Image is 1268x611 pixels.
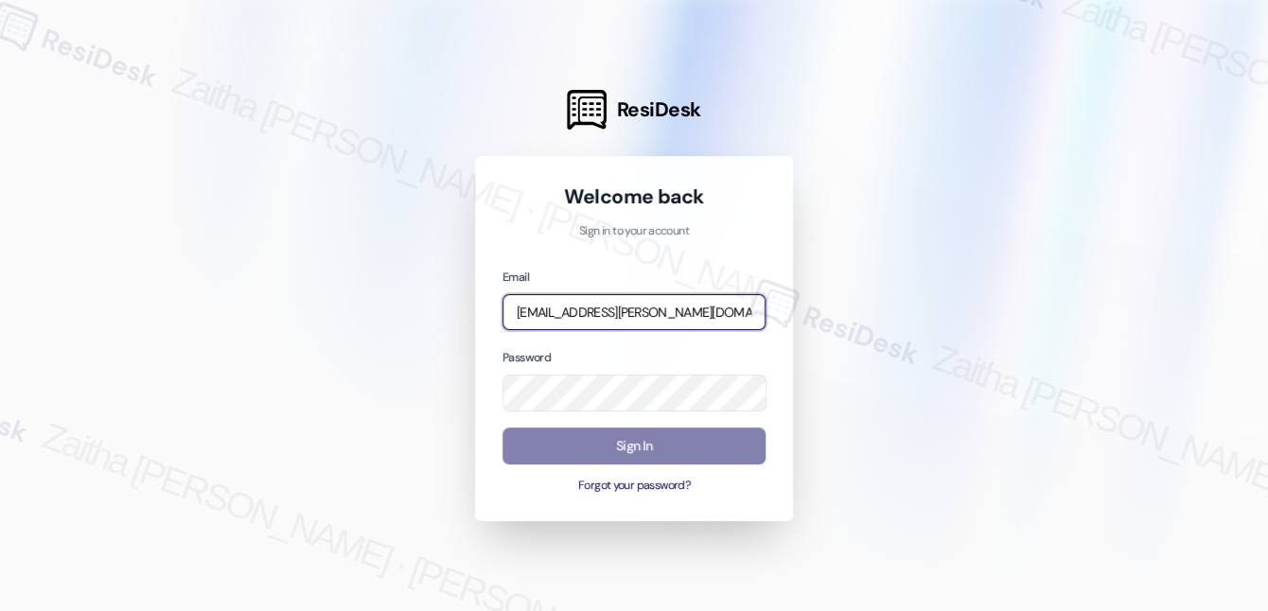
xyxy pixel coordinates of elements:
label: Email [502,270,529,285]
span: ResiDesk [617,96,701,123]
label: Password [502,350,551,365]
input: name@example.com [502,294,766,331]
button: Forgot your password? [502,478,766,495]
button: Sign In [502,428,766,464]
h1: Welcome back [502,183,766,210]
img: ResiDesk Logo [567,90,607,130]
p: Sign in to your account [502,223,766,240]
